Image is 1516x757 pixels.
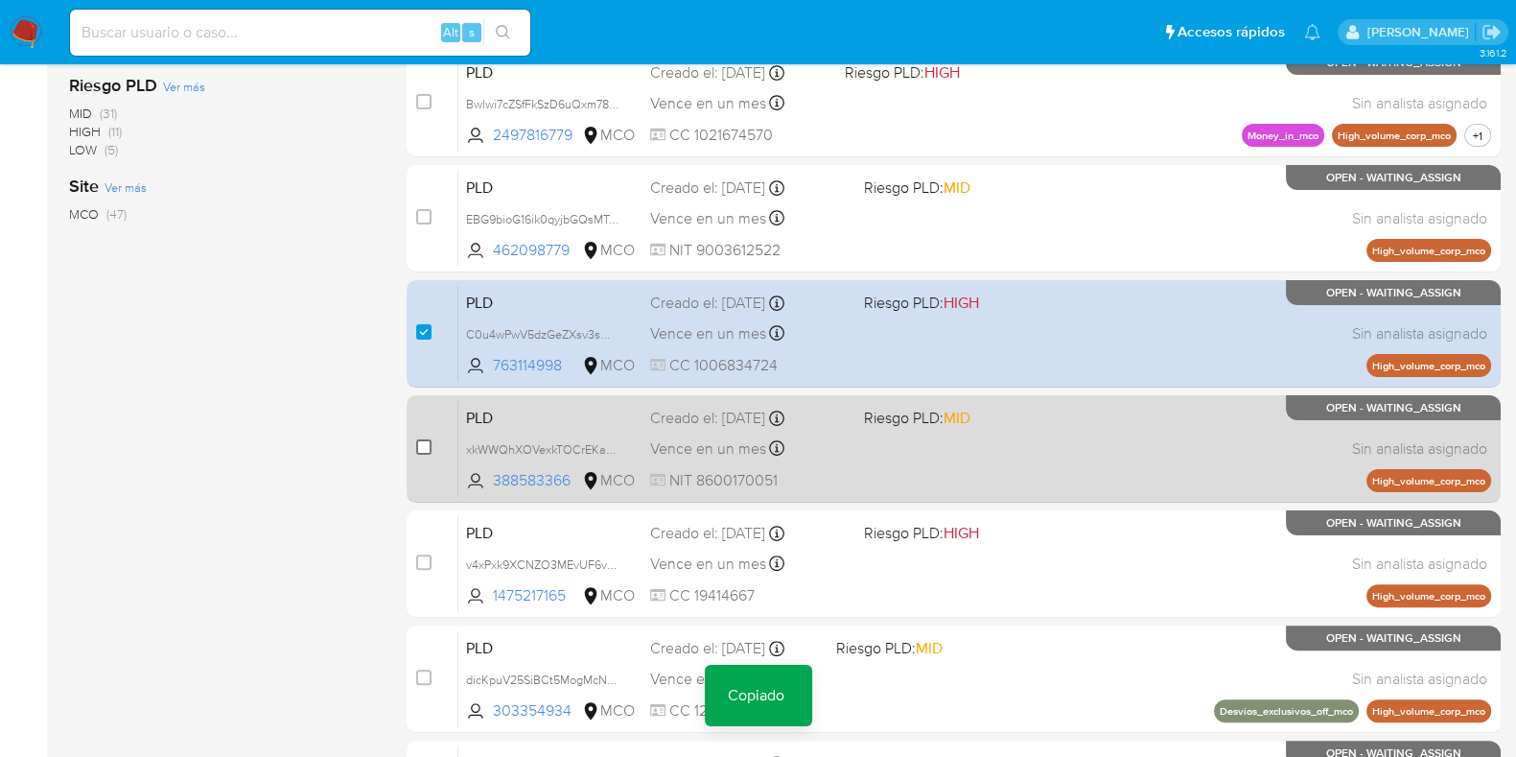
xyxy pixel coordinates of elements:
span: Alt [443,23,458,41]
span: 3.161.2 [1479,45,1506,60]
button: search-icon [483,19,523,46]
span: s [469,23,475,41]
span: Accesos rápidos [1178,22,1285,42]
input: Buscar usuario o caso... [70,20,530,45]
p: marcela.perdomo@mercadolibre.com.co [1366,23,1475,41]
a: Salir [1481,22,1502,42]
a: Notificaciones [1304,24,1320,40]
